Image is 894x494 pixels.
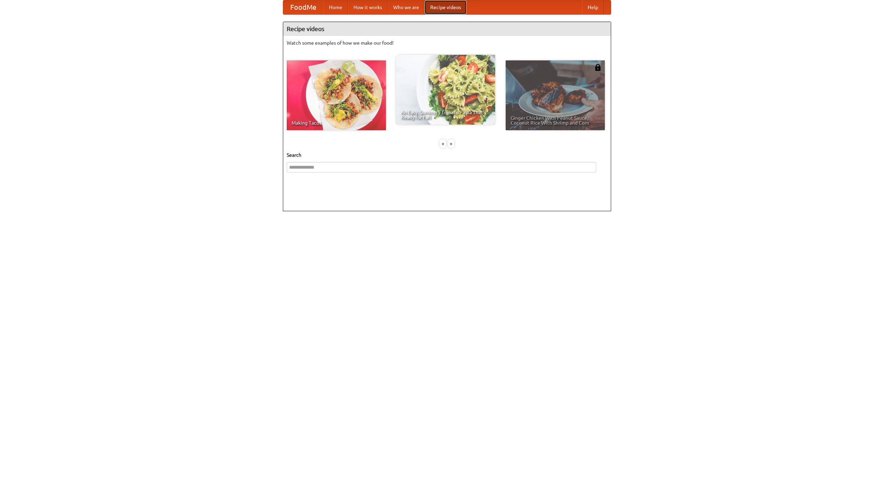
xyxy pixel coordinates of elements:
div: » [448,139,454,148]
span: An Easy, Summery Tomato Pasta That's Ready for Fall [401,110,490,120]
a: Home [323,0,348,14]
span: Making Tacos [292,120,381,125]
a: How it works [348,0,388,14]
a: Help [582,0,604,14]
a: Making Tacos [287,60,386,130]
p: Watch some examples of how we make our food! [287,39,607,46]
h5: Search [287,152,607,158]
a: Recipe videos [425,0,467,14]
a: Who we are [388,0,425,14]
a: An Easy, Summery Tomato Pasta That's Ready for Fall [396,55,495,125]
a: FoodMe [283,0,323,14]
div: « [440,139,446,148]
h4: Recipe videos [283,22,611,36]
img: 483408.png [594,64,601,71]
